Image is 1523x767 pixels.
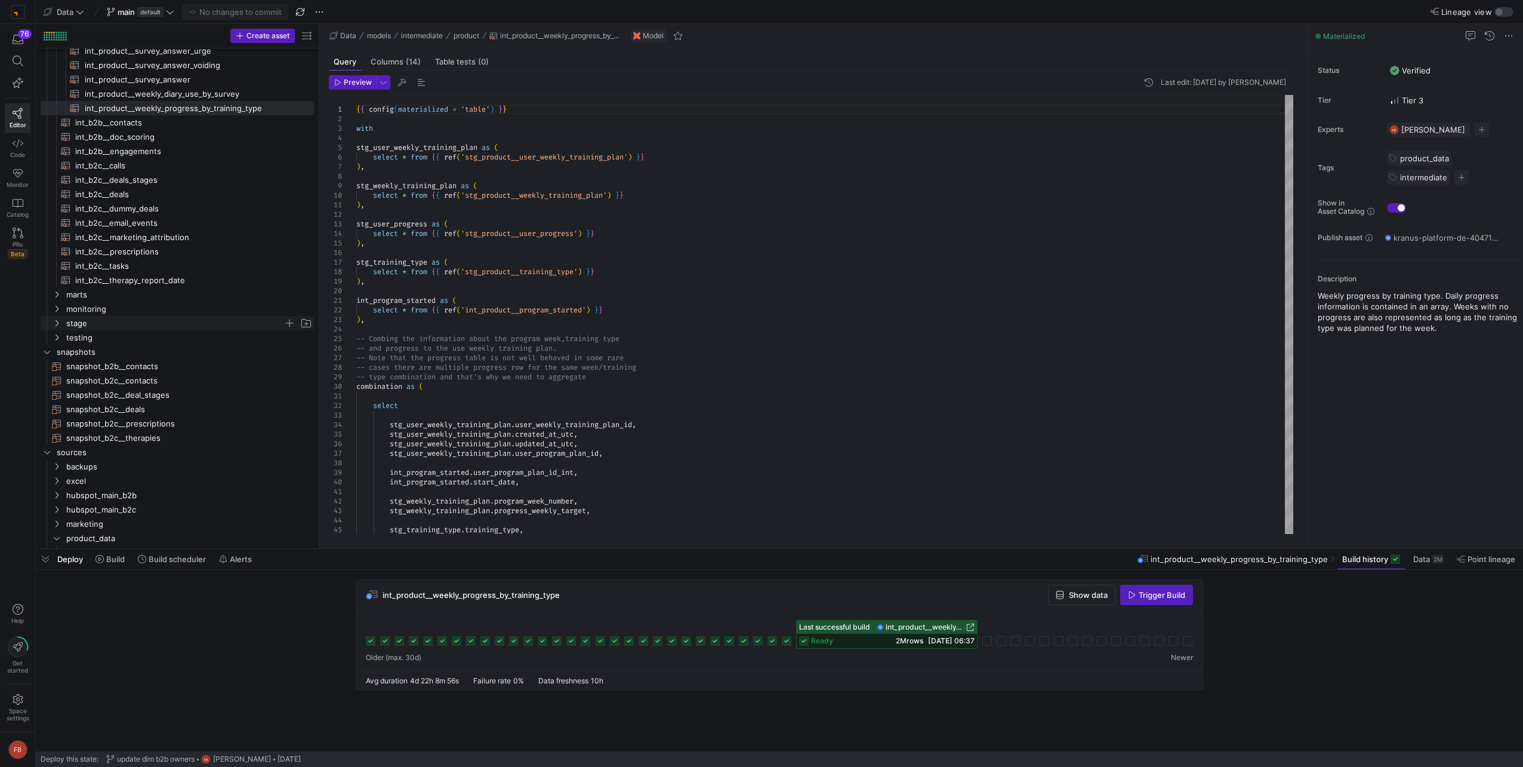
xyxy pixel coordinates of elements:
span: update dim b2b owners [117,755,195,763]
span: , [360,200,365,210]
span: intermediate [401,32,443,40]
span: stage [66,317,283,330]
button: intermediate [398,29,446,43]
span: from [411,229,427,238]
span: testing [66,331,312,345]
span: marts [66,288,312,302]
span: Build history [1342,554,1388,564]
div: 15 [329,238,342,248]
div: 5 [329,143,342,152]
span: Data [1413,554,1430,564]
span: } [590,267,594,277]
span: = [452,105,457,114]
div: Press SPACE to select this row. [41,173,314,187]
span: Beta [8,249,27,259]
span: Editor [10,121,26,128]
div: Press SPACE to select this row. [41,72,314,87]
div: Press SPACE to select this row. [41,101,314,115]
span: intermediate [1400,173,1447,182]
span: snapshot_b2b__contacts​​​​​​​ [66,360,300,373]
div: Press SPACE to select this row. [41,58,314,72]
div: 13 [329,219,342,229]
div: 1 [329,105,342,114]
span: Build scheduler [149,554,206,564]
button: Data [41,4,87,20]
span: } [502,105,507,114]
span: from [411,267,427,277]
span: } [594,305,599,315]
span: as [431,219,440,229]
a: Catalog [5,193,30,223]
div: Press SPACE to select this row. [41,201,314,216]
span: product_data [1400,154,1449,163]
span: ) [578,229,582,238]
button: models [364,29,394,43]
button: kranus-platform-de-404712 / y42_data_main / int_product__weekly_progress_by_training_type [1382,230,1502,246]
span: backups [66,460,312,474]
a: edera_dev_de​​​​​​​​ [41,545,314,560]
div: FB [1389,125,1399,134]
span: (0) [478,58,489,66]
div: 7 [329,162,342,171]
span: , [360,162,365,171]
div: 11 [329,200,342,210]
span: Catalog [7,211,29,218]
span: snapshot_b2c__contacts​​​​​​​ [66,374,300,388]
span: , [360,238,365,248]
span: config [369,105,394,114]
a: int_b2c__dummy_deals​​​​​​​​​​ [41,201,314,216]
span: edera_dev_de​​​​​​​​ [76,546,312,560]
span: materialized [398,105,448,114]
button: VerifiedVerified [1387,63,1433,78]
span: Trigger Build [1139,590,1185,600]
span: kranus-platform-de-404712 / y42_data_main / int_product__weekly_progress_by_training_type [1393,233,1499,243]
a: Code [5,133,30,163]
span: Data freshness [538,676,588,685]
span: int_product__survey_answer​​​​​​​​​​ [85,73,300,87]
span: Alerts [230,554,252,564]
span: ( [394,105,398,114]
span: ref [444,229,457,238]
span: int_product__weekly_progress_by_training_type [886,623,964,631]
span: Create asset [246,32,289,40]
span: ( [457,229,461,238]
span: int_b2b__engagements​​​​​​​​​​ [75,145,300,158]
a: snapshot_b2c__contacts​​​​​​​ [41,373,314,388]
span: int_b2c__prescriptions​​​​​​​​​​ [75,245,300,259]
span: Experts [1318,125,1377,134]
div: 23 [329,315,342,324]
span: int_b2c__marketing_attribution​​​​​​​​​​ [75,231,300,244]
div: 4 [329,133,342,143]
button: maindefault [104,4,177,20]
a: int_b2c__calls​​​​​​​​​​ [41,158,314,173]
a: Monitor [5,163,30,193]
div: 16 [329,248,342,257]
div: 24 [329,324,342,334]
span: select [373,152,398,162]
div: FB [8,740,27,759]
a: int_product__weekly_diary_use_by_survey​​​​​​​​​​ [41,87,314,101]
span: { [431,191,436,200]
span: select [373,229,398,238]
div: Press SPACE to select this row. [41,87,314,101]
div: Press SPACE to select this row. [41,130,314,144]
img: undefined [633,32,640,39]
div: 2M [1432,554,1444,564]
div: Press SPACE to select this row. [41,44,314,58]
span: Materialized [1323,32,1365,41]
div: Press SPACE to select this row. [41,244,314,259]
span: 'stg_product__user_weekly_training_plan' [461,152,628,162]
span: Help [10,617,25,624]
span: } [599,305,603,315]
span: product_data [66,532,312,545]
span: ) [356,277,360,286]
span: as [440,296,448,305]
span: stg_weekly_training_plan [356,181,457,191]
span: models [367,32,391,40]
span: ) [356,162,360,171]
span: Monitor [7,181,29,188]
img: Verified [1390,66,1399,75]
span: hubspot_main_b2b [66,489,312,502]
span: snapshot_b2c__deals​​​​​​​ [66,403,300,416]
span: main [118,7,135,17]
